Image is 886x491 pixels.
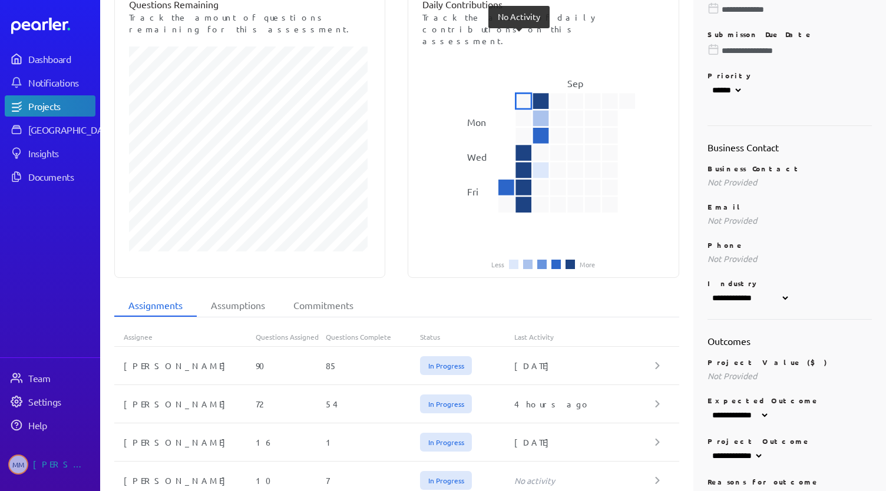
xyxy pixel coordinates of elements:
[28,53,94,65] div: Dashboard
[28,171,94,183] div: Documents
[326,436,420,448] div: 1
[708,4,872,15] input: Please choose a due date
[5,166,95,187] a: Documents
[28,147,94,159] div: Insights
[197,294,279,317] li: Assumptions
[114,436,256,448] div: [PERSON_NAME]
[28,124,116,135] div: [GEOGRAPHIC_DATA]
[28,100,94,112] div: Projects
[5,450,95,479] a: MM[PERSON_NAME]
[5,72,95,93] a: Notifications
[708,240,872,250] p: Phone
[708,215,757,225] span: Not Provided
[420,394,472,413] span: In Progress
[514,436,656,448] div: [DATE]
[326,360,420,371] div: 85
[8,454,28,475] span: Michelle Manuel
[514,398,656,410] div: 4 hours ago
[467,151,487,162] text: Wed
[256,475,326,486] div: 10
[422,11,664,47] p: Track the amount of daily contributions on this assessment.
[28,372,94,384] div: Team
[114,294,197,317] li: Assignments
[5,414,95,436] a: Help
[256,332,326,341] div: Questions Assigned
[326,398,420,410] div: 54
[568,77,584,89] text: Sep
[114,475,256,486] div: [PERSON_NAME]
[28,419,94,431] div: Help
[708,477,872,486] p: Reasons for outcome
[5,119,95,140] a: [GEOGRAPHIC_DATA]
[420,433,472,452] span: In Progress
[708,278,872,288] p: Industry
[708,436,872,446] p: Project Outcome
[708,177,757,187] span: Not Provided
[708,29,872,39] p: Submisson Due Date
[326,332,420,341] div: Questions Complete
[708,140,872,154] h2: Business Contact
[708,71,872,80] p: Priority
[708,357,872,367] p: Project Value ($)
[28,396,94,407] div: Settings
[708,370,757,381] span: Not Provided
[580,261,595,268] li: More
[514,360,656,371] div: [DATE]
[708,45,872,57] input: Please choose a due date
[28,77,94,88] div: Notifications
[256,398,326,410] div: 72
[129,11,371,35] p: Track the amount of questions remaining for this assessment.
[514,332,656,341] div: Last Activity
[514,475,656,486] div: No activity
[708,334,872,348] h2: Outcomes
[114,332,256,341] div: Assignee
[11,18,95,34] a: Dashboard
[708,164,872,173] p: Business Contact
[5,48,95,69] a: Dashboard
[256,436,326,448] div: 16
[5,142,95,164] a: Insights
[279,294,368,317] li: Commitments
[420,356,472,375] span: In Progress
[491,261,504,268] li: Less
[326,475,420,486] div: 7
[420,471,472,490] span: In Progress
[5,367,95,389] a: Team
[467,116,486,128] text: Mon
[420,332,514,341] div: Status
[5,391,95,412] a: Settings
[114,398,256,410] div: [PERSON_NAME]
[256,360,326,371] div: 90
[5,95,95,117] a: Projects
[708,396,872,405] p: Expected Outcome
[467,185,478,197] text: Fri
[114,360,256,371] div: [PERSON_NAME]
[33,454,92,475] div: [PERSON_NAME]
[708,253,757,264] span: Not Provided
[708,202,872,211] p: Email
